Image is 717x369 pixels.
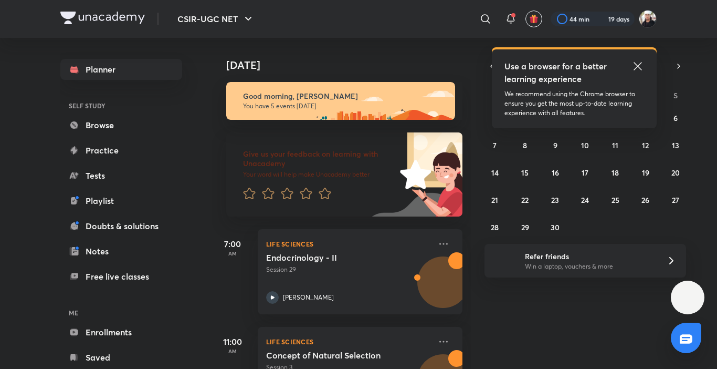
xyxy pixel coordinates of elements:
[673,113,678,123] abbr: September 6, 2025
[681,291,694,304] img: ttu
[551,222,560,232] abbr: September 30, 2025
[516,164,533,181] button: September 15, 2025
[553,140,557,150] abbr: September 9, 2025
[639,10,657,28] img: Shivam
[673,90,678,100] abbr: Saturday
[672,140,679,150] abbr: September 13, 2025
[60,12,145,24] img: Company Logo
[504,60,609,85] h5: Use a browser for a better learning experience
[504,89,644,118] p: We recommend using the Chrome browser to ensure you get the most up-to-date learning experience w...
[521,195,529,205] abbr: September 22, 2025
[243,170,396,179] p: Your word will help make Unacademy better
[667,109,684,126] button: September 6, 2025
[212,335,254,348] h5: 11:00
[491,195,498,205] abbr: September 21, 2025
[60,59,182,80] a: Planner
[607,137,624,153] button: September 11, 2025
[667,137,684,153] button: September 13, 2025
[487,137,503,153] button: September 7, 2025
[243,149,396,168] h6: Give us your feedback on learning with Unacademy
[529,14,539,24] img: avatar
[171,8,261,29] button: CSIR-UGC NET
[607,164,624,181] button: September 18, 2025
[577,191,594,208] button: September 24, 2025
[547,164,564,181] button: September 16, 2025
[418,262,468,313] img: Avatar
[60,97,182,115] h6: SELF STUDY
[60,12,145,27] a: Company Logo
[60,266,182,287] a: Free live classes
[226,82,455,120] img: morning
[60,140,182,161] a: Practice
[487,191,503,208] button: September 21, 2025
[525,262,654,271] p: Win a laptop, vouchers & more
[581,140,589,150] abbr: September 10, 2025
[607,191,624,208] button: September 25, 2025
[521,222,529,232] abbr: September 29, 2025
[491,168,499,178] abbr: September 14, 2025
[212,250,254,257] p: AM
[547,219,564,235] button: September 30, 2025
[60,304,182,322] h6: ME
[60,347,182,368] a: Saved
[637,164,654,181] button: September 19, 2025
[491,222,499,232] abbr: September 28, 2025
[671,168,680,178] abbr: September 20, 2025
[523,140,527,150] abbr: September 8, 2025
[642,140,649,150] abbr: September 12, 2025
[266,335,431,348] p: Life Sciences
[60,190,182,211] a: Playlist
[672,195,679,205] abbr: September 27, 2025
[226,59,473,71] h4: [DATE]
[581,195,589,205] abbr: September 24, 2025
[577,137,594,153] button: September 10, 2025
[60,322,182,343] a: Enrollments
[493,250,514,271] img: referral
[547,137,564,153] button: September 9, 2025
[283,293,334,302] p: [PERSON_NAME]
[667,191,684,208] button: September 27, 2025
[577,164,594,181] button: September 17, 2025
[212,348,254,354] p: AM
[611,195,619,205] abbr: September 25, 2025
[516,219,533,235] button: September 29, 2025
[551,195,559,205] abbr: September 23, 2025
[516,137,533,153] button: September 8, 2025
[642,168,649,178] abbr: September 19, 2025
[637,137,654,153] button: September 12, 2025
[641,195,649,205] abbr: September 26, 2025
[552,168,559,178] abbr: September 16, 2025
[493,140,497,150] abbr: September 7, 2025
[266,350,397,361] h5: Concept of Natural Selection
[547,191,564,208] button: September 23, 2025
[364,132,462,217] img: feedback_image
[521,168,529,178] abbr: September 15, 2025
[525,11,542,27] button: avatar
[266,252,397,263] h5: Endocrinology - II
[582,168,588,178] abbr: September 17, 2025
[612,140,618,150] abbr: September 11, 2025
[60,165,182,186] a: Tests
[60,115,182,136] a: Browse
[60,216,182,237] a: Doubts & solutions
[243,102,446,110] p: You have 5 events [DATE]
[487,219,503,235] button: September 28, 2025
[266,238,431,250] p: Life Sciences
[611,168,619,178] abbr: September 18, 2025
[667,164,684,181] button: September 20, 2025
[516,191,533,208] button: September 22, 2025
[596,14,606,24] img: streak
[637,191,654,208] button: September 26, 2025
[243,91,446,101] h6: Good morning, [PERSON_NAME]
[487,164,503,181] button: September 14, 2025
[212,238,254,250] h5: 7:00
[266,265,431,274] p: Session 29
[60,241,182,262] a: Notes
[525,251,654,262] h6: Refer friends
